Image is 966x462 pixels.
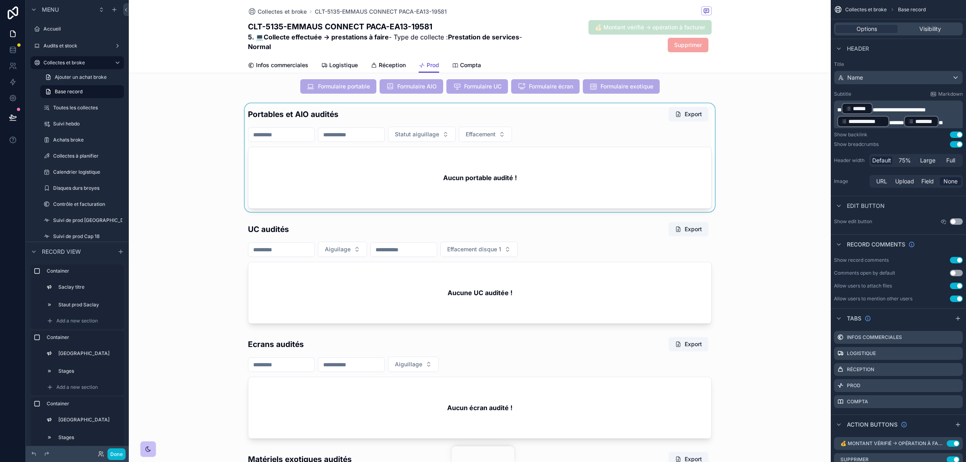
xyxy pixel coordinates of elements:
span: Tabs [847,314,861,322]
button: Name [834,71,963,84]
label: Prod [847,382,861,389]
label: Contrôle et facturation [53,201,122,207]
a: Suivi de prod Cap 18 [40,230,124,243]
div: scrollable content [26,261,129,446]
label: Suivi de prod Cap 18 [53,233,122,240]
span: Upload [895,177,914,185]
label: 💰 Montant vérifié -> opération à facturer [840,440,943,447]
label: Infos commerciales [847,334,902,341]
strong: 5. 💻Collecte effectuée -> prestations à faire [248,33,389,41]
label: Calendrier logistique [53,169,122,175]
label: Subtitle [834,91,851,97]
span: Infos commerciales [256,61,308,69]
a: Réception [371,58,406,74]
a: Ajouter un achat broke [40,71,124,84]
span: Markdown [938,91,963,97]
span: Full [946,156,955,164]
div: Comments open by default [834,270,895,276]
a: Contrôle et facturation [40,198,124,211]
label: [GEOGRAPHIC_DATA] [58,417,119,423]
label: Suivi de prod [GEOGRAPHIC_DATA] [53,217,135,224]
div: Allow users to mention other users [834,296,912,302]
span: Add a new section [56,384,98,390]
div: Allow users to attach files [834,283,892,289]
label: Title [834,61,963,68]
a: Disques durs broyes [40,182,124,195]
a: Achats broke [40,133,124,146]
div: Show backlink [834,131,867,138]
span: Name [847,74,863,82]
span: Base record [55,88,83,95]
a: Calendrier logistique [40,166,124,179]
span: Prod [427,61,439,69]
label: Header width [834,157,866,164]
span: Réception [379,61,406,69]
span: Default [872,156,891,164]
span: Record comments [847,240,905,248]
label: Container [47,268,121,274]
span: Collectes et broke [258,8,307,16]
span: Ajouter un achat broke [55,74,107,80]
div: Show record comments [834,257,889,263]
a: Logistique [321,58,358,74]
span: Edit button [847,202,885,210]
label: Container [47,334,121,341]
a: Suivi de prod [GEOGRAPHIC_DATA] [40,214,124,227]
a: Collectes à planifier [40,150,124,162]
label: Disques durs broyes [53,185,122,191]
strong: Prestation de services [448,33,519,41]
span: Action buttons [847,421,898,429]
label: [GEOGRAPHIC_DATA] [58,350,119,357]
span: Options [857,25,877,33]
span: Compta [460,61,481,69]
strong: Normal [248,43,271,51]
label: Collectes à planifier [53,153,122,159]
span: Header [847,45,869,53]
label: Compta [847,398,868,405]
span: - Type de collecte : - [248,32,539,51]
span: Add a new section [56,318,98,324]
div: scrollable content [834,101,963,128]
label: Suivi hebdo [53,121,122,127]
a: CLT-5135-EMMAUS CONNECT PACA-EA13-19581 [315,8,447,16]
span: URL [876,177,887,185]
label: Accueil [43,26,122,32]
label: Container [47,400,121,407]
a: Audits et stock [31,39,124,52]
label: Saclay titre [58,284,119,290]
span: Collectes et broke [845,6,887,13]
label: Staut prod Saclay [58,302,119,308]
span: 75% [899,156,911,164]
a: Compta [452,58,481,74]
a: Infos commerciales [248,58,308,74]
label: Show edit button [834,218,872,225]
label: Toutes les collectes [53,105,122,111]
a: Toutes les collectes [40,101,124,114]
label: Audits et stock [43,43,111,49]
span: Base record [898,6,926,13]
div: Show breadcrumbs [834,141,879,148]
button: Done [107,448,126,460]
h1: CLT-5135-EMMAUS CONNECT PACA-EA13-19581 [248,21,539,32]
span: Large [920,156,935,164]
label: Collectes et broke [43,60,108,66]
a: Suivi hebdo [40,117,124,130]
a: Collectes et broke [31,56,124,69]
a: Markdown [930,91,963,97]
span: Record view [42,248,81,256]
label: Achats broke [53,137,122,143]
span: Logistique [329,61,358,69]
span: None [943,177,958,185]
span: Field [921,177,934,185]
label: Logistique [847,350,876,357]
label: Stages [58,434,119,441]
a: Base record [40,85,124,98]
a: Accueil [31,23,124,35]
label: Réception [847,366,874,373]
span: Visibility [919,25,941,33]
a: Prod [419,58,439,73]
span: Menu [42,6,59,14]
label: Stages [58,368,119,374]
label: Image [834,178,866,185]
